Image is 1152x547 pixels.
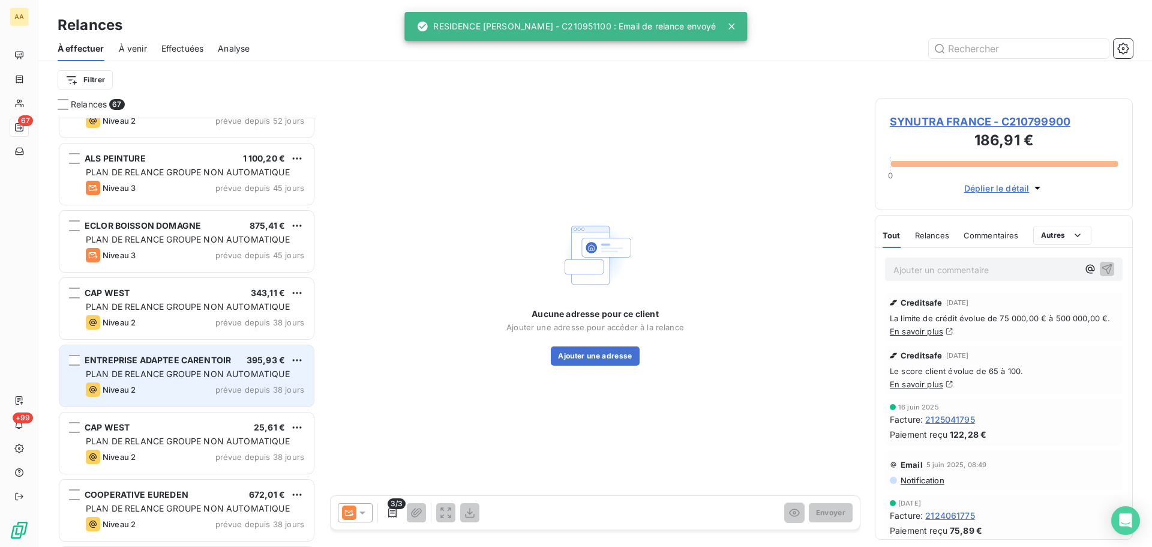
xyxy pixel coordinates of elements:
[888,171,893,180] span: 0
[103,385,136,394] span: Niveau 2
[890,428,947,441] span: Paiement reçu
[901,460,923,470] span: Email
[883,231,901,240] span: Tout
[890,130,1118,154] h3: 186,91 €
[890,509,923,522] span: Facture :
[890,524,947,537] span: Paiement reçu
[532,308,658,320] span: Aucune adresse pour ce client
[901,298,943,307] span: Creditsafe
[103,519,136,529] span: Niveau 2
[215,452,304,462] span: prévue depuis 38 jours
[251,288,285,298] span: 343,11 €
[215,116,304,125] span: prévue depuis 52 jours
[249,489,285,500] span: 672,01 €
[964,231,1019,240] span: Commentaires
[109,99,124,110] span: 67
[950,524,982,537] span: 75,89 €
[964,182,1030,195] span: Déplier le détail
[1111,506,1140,535] div: Open Intercom Messenger
[86,234,290,244] span: PLAN DE RELANCE GROUPE NON AUTOMATIQUE
[58,70,113,89] button: Filtrer
[85,489,188,500] span: COOPERATIVE EUREDEN
[215,519,304,529] span: prévue depuis 38 jours
[1033,226,1091,245] button: Autres
[18,115,33,126] span: 67
[58,14,122,36] h3: Relances
[71,98,107,110] span: Relances
[10,521,29,540] img: Logo LeanPay
[890,366,1118,376] span: Le score client évolue de 65 à 100.
[898,500,921,507] span: [DATE]
[929,39,1109,58] input: Rechercher
[890,379,943,389] a: En savoir plus
[58,43,104,55] span: À effectuer
[557,217,634,294] img: Empty state
[925,509,975,522] span: 2124061775
[961,181,1048,195] button: Déplier le détail
[86,301,290,312] span: PLAN DE RELANCE GROUPE NON AUTOMATIQUE
[119,43,147,55] span: À venir
[890,413,923,426] span: Facture :
[915,231,949,240] span: Relances
[103,250,136,260] span: Niveau 3
[254,422,285,432] span: 25,61 €
[218,43,250,55] span: Analyse
[809,503,853,522] button: Envoyer
[898,403,939,411] span: 16 juin 2025
[946,299,969,306] span: [DATE]
[247,355,285,365] span: 395,93 €
[85,288,130,298] span: CAP WEST
[388,498,406,509] span: 3/3
[506,322,684,332] span: Ajouter une adresse pour accéder à la relance
[925,413,975,426] span: 2125041795
[215,250,304,260] span: prévue depuis 45 jours
[899,476,944,485] span: Notification
[10,7,29,26] div: AA
[58,118,316,547] div: grid
[86,167,290,177] span: PLAN DE RELANCE GROUPE NON AUTOMATIQUE
[416,16,716,37] div: RESIDENCE [PERSON_NAME] - C210951100 : Email de relance envoyé
[103,183,136,193] span: Niveau 3
[250,220,285,231] span: 875,41 €
[890,327,943,336] a: En savoir plus
[901,351,943,360] span: Creditsafe
[85,422,130,432] span: CAP WEST
[103,452,136,462] span: Niveau 2
[85,220,201,231] span: ECLOR BOISSON DOMAGNE
[85,153,146,163] span: ALS PEINTURE
[890,313,1118,323] span: La limite de crédit évolue de 75 000,00 € à 500 000,00 €.
[86,436,290,446] span: PLAN DE RELANCE GROUPE NON AUTOMATIQUE
[86,369,290,379] span: PLAN DE RELANCE GROUPE NON AUTOMATIQUE
[13,413,33,423] span: +99
[551,346,639,366] button: Ajouter une adresse
[85,355,231,365] span: ENTREPRISE ADAPTEE CARENTOIR
[926,461,987,468] span: 5 juin 2025, 08:49
[215,385,304,394] span: prévue depuis 38 jours
[243,153,286,163] span: 1 100,20 €
[946,352,969,359] span: [DATE]
[103,116,136,125] span: Niveau 2
[161,43,204,55] span: Effectuées
[890,113,1118,130] span: SYNUTRA FRANCE - C210799900
[86,503,290,513] span: PLAN DE RELANCE GROUPE NON AUTOMATIQUE
[215,183,304,193] span: prévue depuis 45 jours
[103,318,136,327] span: Niveau 2
[950,428,986,441] span: 122,28 €
[215,318,304,327] span: prévue depuis 38 jours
